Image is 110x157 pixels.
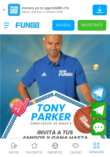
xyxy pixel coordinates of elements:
button: Join telegram channel [91,85,106,101]
a: ReferralReferralINVITA [4,141,24,155]
p: Regístrate [81,22,103,28]
img: Referral [10,142,18,149]
p: EXPANDIR [89,150,104,155]
img: App Logo [8,4,20,16]
a: Casino FavoritosCasino Favoritosfavoritos [24,141,45,155]
p: INVITA [9,150,19,155]
p: Casino [70,150,82,155]
img: Company Logo [16,22,39,28]
img: Deportes [51,142,59,149]
a: DeportesDeportesDeportes [45,141,65,155]
p: favoritos [26,150,43,155]
p: Deportes [47,150,62,155]
img: Casino Favoritos [31,142,38,149]
a: CasinoCasinoCasino [65,141,86,155]
button: Join telegram [91,102,106,118]
img: Casino [72,142,79,149]
button: Contact customer service [91,120,106,136]
img: hide [93,142,100,149]
p: Rápido, divertido y confiable FUN88 [22,10,69,14]
p: Instala ya la app FUN88 LITE [22,6,69,10]
p: Acceso [56,22,71,28]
